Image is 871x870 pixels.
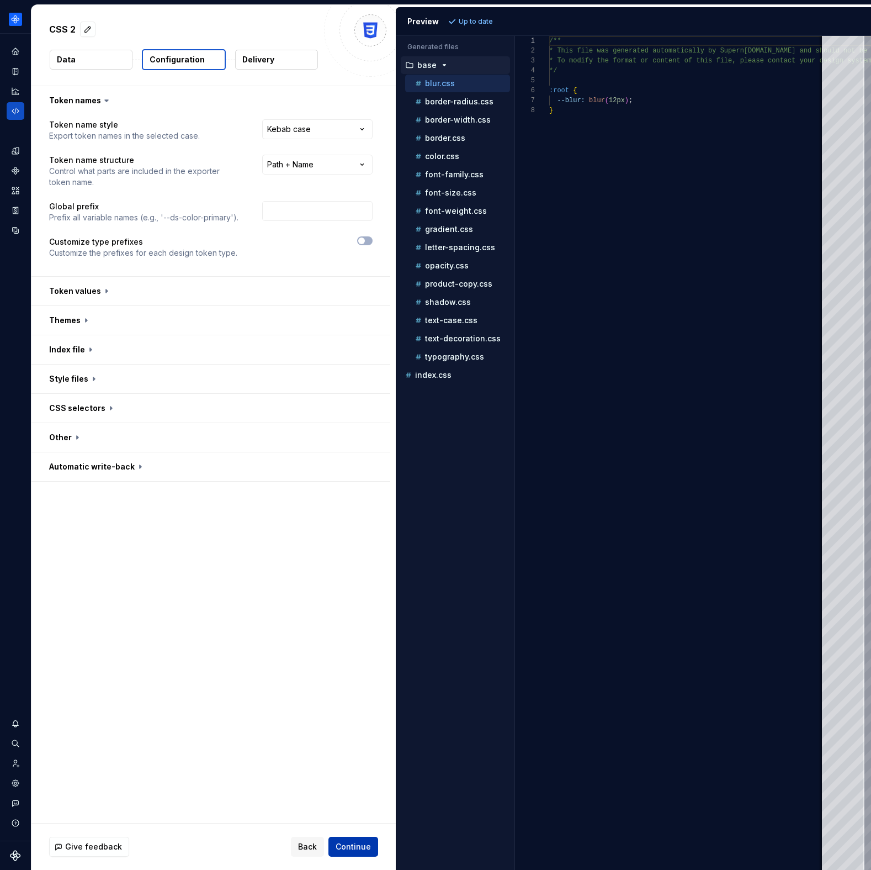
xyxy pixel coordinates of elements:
button: font-family.css [405,168,510,181]
button: border-radius.css [405,96,510,108]
p: Token name style [49,119,200,130]
svg: Supernova Logo [10,850,21,861]
p: letter-spacing.css [425,243,495,252]
span: * This file was generated automatically by Supern [549,47,744,55]
p: Customize type prefixes [49,236,237,247]
p: CSS 2 [49,23,76,36]
button: blur.css [405,77,510,89]
button: font-size.css [405,187,510,199]
a: Design tokens [7,142,24,160]
button: base [401,59,510,71]
p: font-family.css [425,170,484,179]
p: border-width.css [425,115,491,124]
p: border.css [425,134,465,143]
a: Analytics [7,82,24,100]
span: --blur: [557,97,585,104]
div: Preview [407,16,439,27]
p: Configuration [150,54,205,65]
img: 87691e09-aac2-46b6-b153-b9fe4eb63333.png [9,13,22,26]
p: Token name structure [49,155,242,166]
span: Give feedback [65,841,122,852]
a: Settings [7,774,24,792]
p: Generated files [407,43,503,51]
button: typography.css [405,351,510,363]
a: Assets [7,182,24,199]
a: Documentation [7,62,24,80]
span: blur [589,97,605,104]
button: Contact support [7,794,24,812]
button: Notifications [7,715,24,732]
button: gradient.css [405,223,510,235]
a: Storybook stories [7,202,24,219]
p: Delivery [242,54,274,65]
p: product-copy.css [425,280,492,288]
button: Configuration [142,49,226,70]
p: text-case.css [425,316,477,325]
button: index.css [401,369,510,381]
button: Delivery [235,50,318,70]
p: Prefix all variable names (e.g., '--ds-color-primary'). [49,212,238,223]
button: border.css [405,132,510,144]
span: Continue [336,841,371,852]
div: 5 [515,76,535,86]
p: Control what parts are included in the exporter token name. [49,166,242,188]
p: font-size.css [425,188,476,197]
button: Search ⌘K [7,735,24,752]
p: Export token names in the selected case. [49,130,200,141]
p: base [417,61,437,70]
button: letter-spacing.css [405,241,510,254]
button: Give feedback [49,837,129,857]
p: Up to date [459,17,493,26]
span: Back [298,841,317,852]
button: Data [50,50,132,70]
p: font-weight.css [425,207,487,215]
p: shadow.css [425,298,471,307]
div: 3 [515,56,535,66]
span: ; [629,97,633,104]
button: opacity.css [405,260,510,272]
button: shadow.css [405,296,510,308]
p: Data [57,54,76,65]
div: Invite team [7,755,24,772]
span: } [549,107,553,114]
p: text-decoration.css [425,334,501,343]
a: Code automation [7,102,24,120]
div: 2 [515,46,535,56]
a: Data sources [7,222,24,239]
button: product-copy.css [405,278,510,290]
p: opacity.css [425,261,469,270]
button: Continue [328,837,378,857]
button: font-weight.css [405,205,510,217]
button: text-case.css [405,314,510,326]
p: color.css [425,152,459,161]
p: typography.css [425,352,484,361]
p: gradient.css [425,225,473,234]
p: Customize the prefixes for each design token type. [49,247,237,259]
div: 8 [515,106,535,115]
div: 7 [515,96,535,106]
button: Back [291,837,324,857]
div: 1 [515,36,535,46]
a: Home [7,43,24,60]
button: color.css [405,150,510,162]
span: { [573,87,577,94]
a: Components [7,162,24,180]
button: text-decoration.css [405,333,510,345]
span: * To modify the format or content of this file, p [549,57,744,65]
span: ( [605,97,609,104]
p: border-radius.css [425,97,493,106]
div: 4 [515,66,535,76]
span: 12px [609,97,625,104]
button: border-width.css [405,114,510,126]
p: blur.css [425,79,455,88]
